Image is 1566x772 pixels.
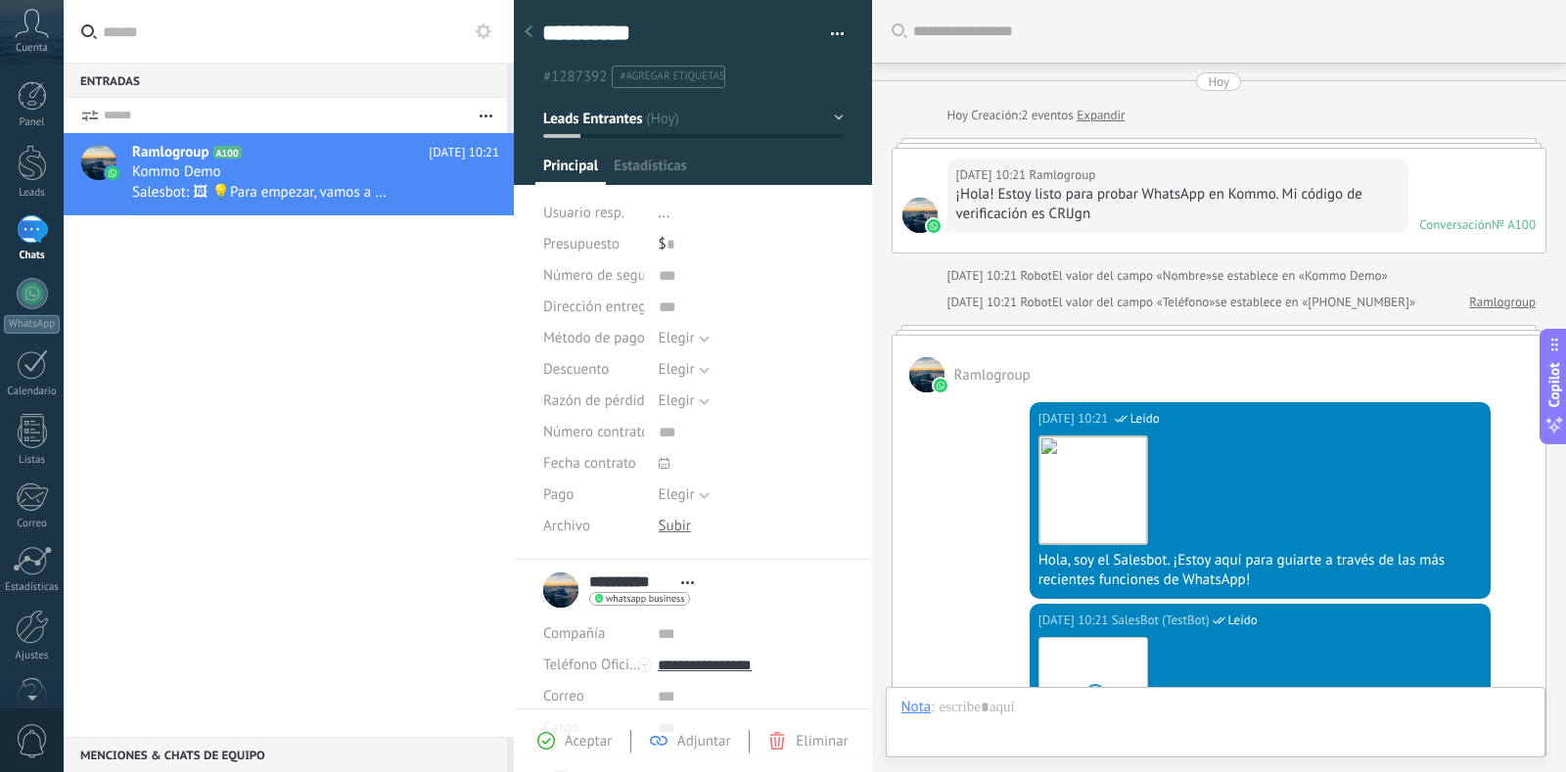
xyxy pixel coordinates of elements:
[543,519,590,533] span: Archivo
[543,618,643,650] div: Compañía
[1130,409,1160,429] span: Leído
[1020,267,1051,284] span: Robot
[543,417,644,448] div: Número contrato
[659,391,695,410] span: Elegir
[132,143,209,162] span: Ramlogroup
[543,204,624,222] span: Usuario resp.
[659,329,695,347] span: Elegir
[543,198,644,229] div: Usuario resp.
[954,366,1031,385] span: Ramlogroup
[543,386,644,417] div: Razón de pérdida
[1052,266,1212,286] span: El valor del campo «Nombre»
[1038,551,1482,590] div: Hola, soy el Salesbot. ¡Estoy aquí para guiarte a través de las más recientes funciones de WhatsApp!
[1492,216,1536,233] div: № A100
[429,143,499,162] span: [DATE] 10:21
[543,235,620,253] span: Presupuesto
[543,393,652,408] span: Razón de pérdida
[543,425,649,439] span: Número contrato
[543,681,584,712] button: Correo
[565,732,612,750] span: Aceptar
[543,362,609,377] span: Descuento
[1039,436,1147,544] img: 183.png
[4,187,61,200] div: Leads
[659,354,710,386] button: Elegir
[16,42,48,55] span: Cuenta
[1544,362,1564,407] span: Copilot
[4,650,61,662] div: Ajustes
[64,63,507,98] div: Entradas
[4,250,61,262] div: Chats
[1038,409,1112,429] div: [DATE] 10:21
[543,511,644,542] div: Archivo
[132,183,391,202] span: Salesbot: 🖼 💡Para empezar, vamos a aclarar cómo funciona esto: 💻 Kommo = La vista del Agente - La...
[947,106,972,125] div: Hoy
[1077,106,1125,125] a: Expandir
[1038,611,1112,630] div: [DATE] 10:21
[659,229,844,260] div: $
[4,581,61,594] div: Estadísticas
[659,479,710,511] button: Elegir
[659,204,670,222] span: ...
[1020,294,1051,310] span: Robot
[927,219,941,233] img: waba.svg
[659,485,695,504] span: Elegir
[1228,611,1258,630] span: Leído
[606,594,684,604] span: whatsapp business
[213,146,242,159] span: A100
[543,157,598,185] span: Principal
[543,229,644,260] div: Presupuesto
[543,323,644,354] div: Método de pago
[1021,106,1073,125] span: 2 eventos
[543,650,643,681] button: Teléfono Oficina
[543,299,654,314] span: Dirección entrega
[796,732,848,750] span: Eliminar
[947,106,1126,125] div: Creación:
[132,162,221,182] span: Kommo Demo
[543,487,574,502] span: Pago
[543,268,694,283] span: Número de seguimiento
[620,69,724,83] span: #agregar etiquetas
[956,185,1400,224] div: ¡Hola! Estoy listo para probar WhatsApp en Kommo. Mi código de verificación es CRlJgn
[1419,216,1492,233] div: Conversación
[1052,293,1216,312] span: El valor del campo «Teléfono»
[543,656,645,674] span: Teléfono Oficina
[543,354,644,386] div: Descuento
[1208,72,1229,91] div: Hoy
[4,116,61,129] div: Panel
[4,386,61,398] div: Calendario
[659,323,710,354] button: Elegir
[1112,611,1210,630] span: SalesBot (TestBot)
[947,293,1021,312] div: [DATE] 10:21
[106,166,119,180] img: icon
[4,315,60,334] div: WhatsApp
[543,331,645,345] span: Método de pago
[909,357,944,392] span: Ramlogroup
[659,360,695,379] span: Elegir
[543,260,644,292] div: Número de seguimiento
[1212,266,1387,286] span: se establece en «Kommo Demo»
[1216,293,1416,312] span: se establece en «[PHONE_NUMBER]»
[1029,165,1095,185] span: Ramlogroup
[4,518,61,530] div: Correo
[465,98,507,133] button: Más
[1469,293,1536,312] a: Ramlogroup
[543,687,584,705] span: Correo
[934,379,947,392] img: waba.svg
[902,198,938,233] span: Ramlogroup
[659,386,710,417] button: Elegir
[956,165,1030,185] div: [DATE] 10:21
[543,292,644,323] div: Dirección entrega
[677,732,731,750] span: Adjuntar
[543,448,644,479] div: Fecha contrato
[64,133,514,215] a: avatariconRamlogroupA100[DATE] 10:21Kommo DemoSalesbot: 🖼 💡Para empezar, vamos a aclarar cómo fun...
[64,737,507,772] div: Menciones & Chats de equipo
[543,479,644,511] div: Pago
[543,456,636,471] span: Fecha contrato
[543,68,607,86] span: #1287392
[4,454,61,467] div: Listas
[947,266,1021,286] div: [DATE] 10:21
[931,698,934,717] span: :
[614,157,687,185] span: Estadísticas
